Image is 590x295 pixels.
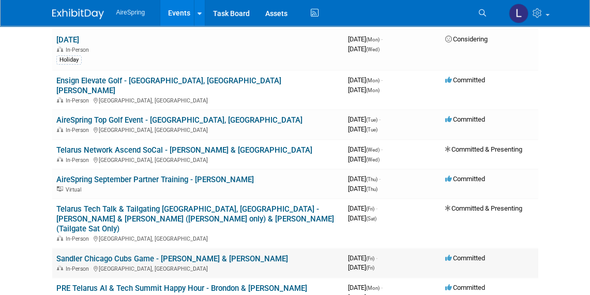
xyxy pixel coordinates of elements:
[57,157,63,162] img: In-Person Event
[366,47,380,52] span: (Wed)
[52,9,104,19] img: ExhibitDay
[56,254,288,263] a: Sandler Chicago Cubs Game - [PERSON_NAME] & [PERSON_NAME]
[366,37,380,42] span: (Mon)
[348,45,380,53] span: [DATE]
[56,155,340,164] div: [GEOGRAPHIC_DATA], [GEOGRAPHIC_DATA]
[348,155,380,163] span: [DATE]
[116,9,145,16] span: AireSpring
[366,147,380,153] span: (Wed)
[445,35,488,43] span: Considering
[445,254,485,262] span: Committed
[56,145,312,155] a: Telarus Network Ascend SoCal - [PERSON_NAME] & [GEOGRAPHIC_DATA]
[366,216,376,222] span: (Sat)
[57,235,63,241] img: In-Person Event
[66,265,92,272] span: In-Person
[376,254,377,262] span: -
[56,115,302,125] a: AireSpring Top Golf Event - [GEOGRAPHIC_DATA], [GEOGRAPHIC_DATA]
[509,4,528,23] img: Lisa Chow
[56,96,340,104] div: [GEOGRAPHIC_DATA], [GEOGRAPHIC_DATA]
[56,234,340,242] div: [GEOGRAPHIC_DATA], [GEOGRAPHIC_DATA]
[66,157,92,164] span: In-Person
[56,125,340,134] div: [GEOGRAPHIC_DATA], [GEOGRAPHIC_DATA]
[66,127,92,134] span: In-Person
[56,76,281,95] a: Ensign Elevate Golf - [GEOGRAPHIC_DATA], [GEOGRAPHIC_DATA] [PERSON_NAME]
[57,47,63,52] img: In-Person Event
[348,185,377,193] span: [DATE]
[57,265,63,271] img: In-Person Event
[376,204,377,212] span: -
[348,35,383,43] span: [DATE]
[381,76,383,84] span: -
[348,263,374,271] span: [DATE]
[348,115,381,123] span: [DATE]
[366,206,374,212] span: (Fri)
[445,76,485,84] span: Committed
[66,97,92,104] span: In-Person
[66,186,84,193] span: Virtual
[366,256,374,261] span: (Fri)
[348,86,380,94] span: [DATE]
[445,115,485,123] span: Committed
[56,204,334,233] a: Telarus Tech Talk & Tailgating [GEOGRAPHIC_DATA], [GEOGRAPHIC_DATA] - [PERSON_NAME] & [PERSON_NAM...
[366,285,380,291] span: (Mon)
[366,127,377,132] span: (Tue)
[445,204,522,212] span: Committed & Presenting
[348,204,377,212] span: [DATE]
[381,145,383,153] span: -
[56,284,307,293] a: PRE Telarus AI & Tech Summit Happy Hour - Brondon & [PERSON_NAME]
[66,47,92,53] span: In-Person
[57,97,63,102] img: In-Person Event
[366,157,380,163] span: (Wed)
[56,35,79,45] a: [DATE]
[348,125,377,133] span: [DATE]
[348,214,376,222] span: [DATE]
[366,186,377,192] span: (Thu)
[57,127,63,132] img: In-Person Event
[379,175,381,183] span: -
[366,265,374,271] span: (Fri)
[348,254,377,262] span: [DATE]
[348,175,381,183] span: [DATE]
[56,264,340,272] div: [GEOGRAPHIC_DATA], [GEOGRAPHIC_DATA]
[366,78,380,83] span: (Mon)
[379,115,381,123] span: -
[348,76,383,84] span: [DATE]
[445,284,485,291] span: Committed
[366,117,377,123] span: (Tue)
[381,284,383,291] span: -
[366,176,377,182] span: (Thu)
[56,55,82,65] div: Holiday
[348,284,383,291] span: [DATE]
[381,35,383,43] span: -
[66,235,92,242] span: In-Person
[57,186,63,191] img: Virtual Event
[56,175,254,184] a: AireSpring September Partner Training - [PERSON_NAME]
[445,145,522,153] span: Committed & Presenting
[445,175,485,183] span: Committed
[366,87,380,93] span: (Mon)
[348,145,383,153] span: [DATE]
